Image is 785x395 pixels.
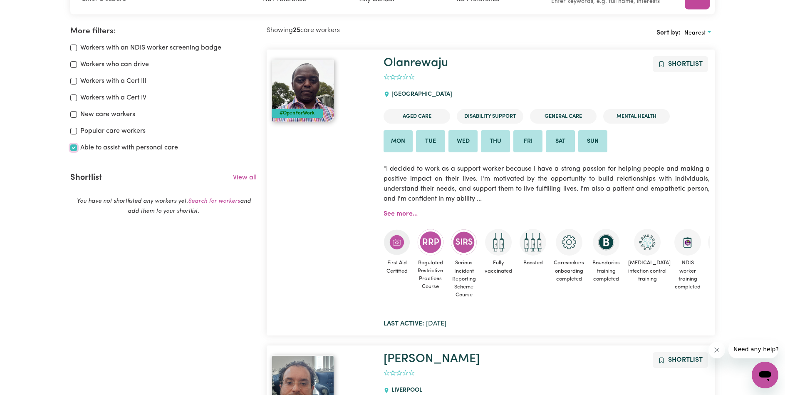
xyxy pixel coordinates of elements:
[417,229,444,255] img: CS Academy: Regulated Restrictive Practices course completed
[384,211,418,217] a: See more...
[708,342,725,358] iframe: Close message
[384,57,448,69] a: Olanrewaju
[384,159,710,209] p: "I decided to work as a support worker because I have a strong passion for helping people and mak...
[578,130,607,153] li: Available on Sun
[653,352,708,368] button: Add to shortlist
[708,229,735,256] img: NDIS Worker Screening Verified
[653,56,708,72] button: Add to shortlist
[592,256,621,286] span: Boundaries training completed
[272,60,334,122] img: View Olanrewaju's profile
[77,198,251,214] em: You have not shortlisted any workers yet. and add them to your shortlist.
[384,256,410,278] span: First Aid Certified
[384,320,446,327] span: [DATE]
[80,76,146,86] label: Workers with a Cert III
[656,30,681,36] span: Sort by:
[708,256,735,294] span: NDIS worker screening verified
[384,320,424,327] b: Last active:
[384,353,480,365] a: [PERSON_NAME]
[80,126,146,136] label: Popular care workers
[485,229,512,256] img: Care and support worker has received 2 doses of COVID-19 vaccine
[553,256,585,286] span: Careseekers onboarding completed
[684,30,706,36] span: Nearest
[5,6,50,12] span: Need any help?
[384,368,415,378] div: add rating by typing an integer from 0 to 5 or pressing arrow keys
[188,198,240,204] a: Search for workers
[674,229,701,256] img: CS Academy: Introduction to NDIS Worker Training course completed
[520,256,546,270] span: Boosted
[384,229,410,256] img: Care and support worker has completed First Aid Certification
[627,256,667,286] span: [MEDICAL_DATA] infection control training
[384,72,415,82] div: add rating by typing an integer from 0 to 5 or pressing arrow keys
[70,27,257,36] h2: More filters:
[513,130,542,153] li: Available on Fri
[634,229,661,256] img: CS Academy: COVID-19 Infection Control Training course completed
[272,109,323,118] div: #OpenForWork
[80,43,221,53] label: Workers with an NDIS worker screening badge
[80,109,135,119] label: New care workers
[80,93,146,103] label: Workers with a Cert IV
[70,173,102,183] h2: Shortlist
[546,130,575,153] li: Available on Sat
[481,130,510,153] li: Available on Thu
[80,143,178,153] label: Able to assist with personal care
[520,229,546,256] img: Care and support worker has received booster dose of COVID-19 vaccination
[752,362,778,388] iframe: Button to launch messaging window
[448,130,478,153] li: Available on Wed
[416,130,445,153] li: Available on Tue
[593,229,619,256] img: CS Academy: Boundaries in care and support work course completed
[530,109,597,124] li: General Care
[728,340,778,358] iframe: Message from company
[384,83,457,106] div: [GEOGRAPHIC_DATA]
[451,229,477,256] img: CS Academy: Serious Incident Reporting Scheme course completed
[80,60,149,70] label: Workers who can drive
[681,27,715,40] button: Sort search results
[451,256,477,302] span: Serious Incident Reporting Scheme Course
[668,357,703,363] span: Shortlist
[384,130,413,153] li: Available on Mon
[674,256,701,294] span: NDIS worker training completed
[293,27,300,34] b: 25
[384,109,450,124] li: Aged Care
[457,109,523,124] li: Disability Support
[267,27,490,35] h2: Showing care workers
[668,61,703,67] span: Shortlist
[272,60,374,122] a: Olanrewaju#OpenForWork
[417,256,444,294] span: Regulated Restrictive Practices Course
[556,229,582,256] img: CS Academy: Careseekers Onboarding course completed
[603,109,670,124] li: Mental Health
[233,174,257,181] a: View all
[484,256,513,278] span: Fully vaccinated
